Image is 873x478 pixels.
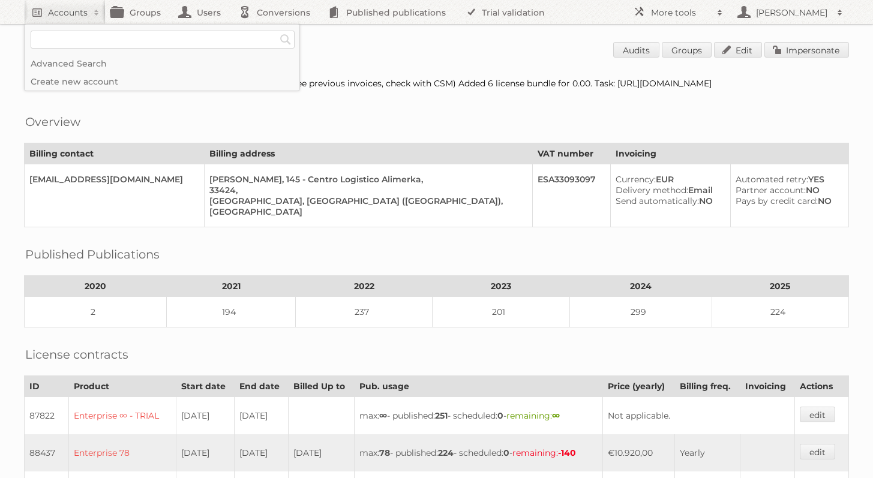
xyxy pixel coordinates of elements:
[209,196,523,206] div: [GEOGRAPHIC_DATA], [GEOGRAPHIC_DATA] ([GEOGRAPHIC_DATA]),
[355,376,602,397] th: Pub. usage
[289,376,355,397] th: Billed Up to
[736,196,818,206] span: Pays by credit card:
[176,397,234,435] td: [DATE]
[662,42,712,58] a: Groups
[25,73,299,91] a: Create new account
[25,143,205,164] th: Billing contact
[277,31,295,49] input: Search
[25,345,128,363] h2: License contracts
[48,7,88,19] h2: Accounts
[433,297,569,327] td: 201
[736,185,806,196] span: Partner account:
[616,185,688,196] span: Delivery method:
[533,143,611,164] th: VAT number
[616,196,699,206] span: Send automatically:
[800,407,835,422] a: edit
[506,410,560,421] span: remaining:
[611,143,849,164] th: Invoicing
[764,42,849,58] a: Impersonate
[209,206,523,217] div: [GEOGRAPHIC_DATA]
[552,410,560,421] strong: ∞
[25,434,69,471] td: 88437
[602,434,674,471] td: €10.920,00
[355,434,602,471] td: max: - published: - scheduled: -
[433,276,569,297] th: 2023
[204,143,533,164] th: Billing address
[209,185,523,196] div: 33424,
[235,376,289,397] th: End date
[674,434,740,471] td: Yearly
[714,42,762,58] a: Edit
[68,397,176,435] td: Enterprise ∞ - TRIAL
[25,113,80,131] h2: Overview
[674,376,740,397] th: Billing freq.
[25,276,167,297] th: 2020
[235,397,289,435] td: [DATE]
[651,7,711,19] h2: More tools
[25,245,160,263] h2: Published Publications
[558,447,576,458] strong: -140
[25,397,69,435] td: 87822
[616,196,720,206] div: NO
[740,376,794,397] th: Invoicing
[569,297,712,327] td: 299
[167,276,296,297] th: 2021
[602,376,674,397] th: Price (yearly)
[736,174,839,185] div: YES
[753,7,831,19] h2: [PERSON_NAME]
[616,174,656,185] span: Currency:
[355,397,602,435] td: max: - published: - scheduled: -
[29,174,194,185] div: [EMAIL_ADDRESS][DOMAIN_NAME]
[712,276,848,297] th: 2025
[235,434,289,471] td: [DATE]
[25,297,167,327] td: 2
[68,376,176,397] th: Product
[613,42,659,58] a: Audits
[176,434,234,471] td: [DATE]
[497,410,503,421] strong: 0
[795,376,849,397] th: Actions
[25,55,299,73] a: Advanced Search
[68,434,176,471] td: Enterprise 78
[289,434,355,471] td: [DATE]
[736,174,808,185] span: Automated retry:
[176,376,234,397] th: Start date
[24,78,849,89] div: Auto-billing is disable to include full service fees on the invoice (see previous invoices, check...
[569,276,712,297] th: 2024
[503,447,509,458] strong: 0
[296,276,433,297] th: 2022
[296,297,433,327] td: 237
[167,297,296,327] td: 194
[602,397,794,435] td: Not applicable.
[25,376,69,397] th: ID
[712,297,848,327] td: 224
[800,444,835,459] a: edit
[435,410,448,421] strong: 251
[736,196,839,206] div: NO
[209,174,523,185] div: [PERSON_NAME], 145 - Centro Logistico Alimerka,
[379,447,390,458] strong: 78
[736,185,839,196] div: NO
[379,410,387,421] strong: ∞
[616,185,720,196] div: Email
[512,447,576,458] span: remaining:
[438,447,454,458] strong: 224
[533,164,611,227] td: ESA33093097
[616,174,720,185] div: EUR
[24,42,849,60] h1: Account 77108: Alimerka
